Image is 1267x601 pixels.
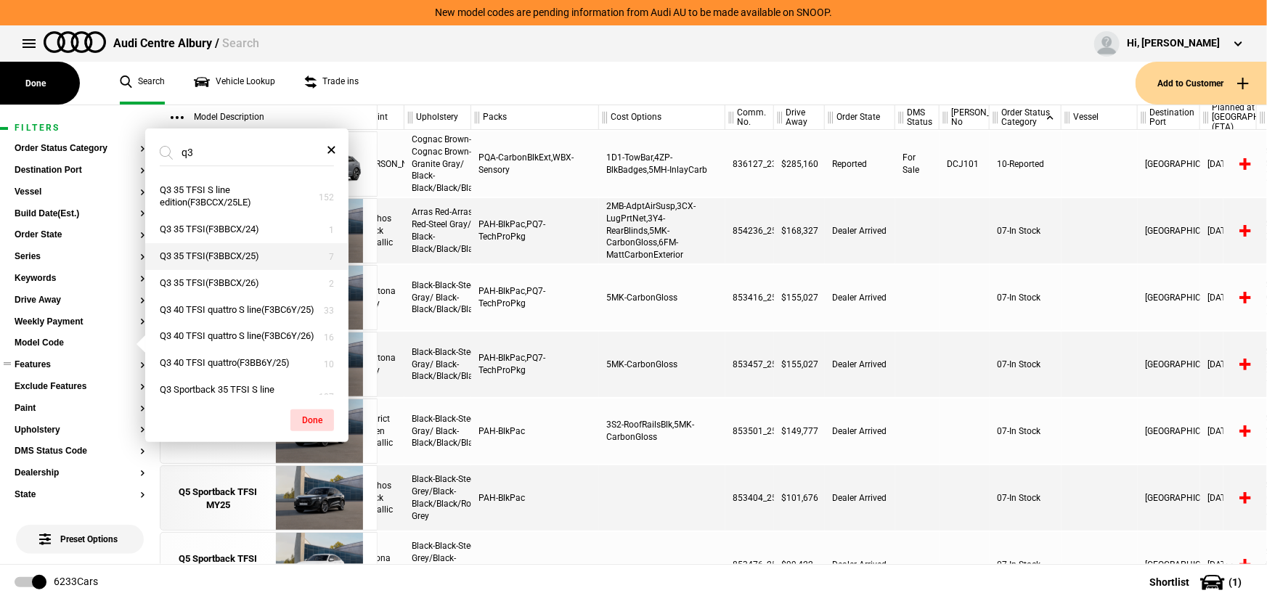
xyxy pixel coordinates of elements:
div: Paint [355,105,404,130]
div: Arkona White [355,532,404,597]
div: [DATE] [1200,265,1257,330]
div: Destination Port [1138,105,1199,130]
div: Cost Options [599,105,725,130]
div: Hi, [PERSON_NAME] [1127,36,1220,51]
div: [DATE] [1200,465,1257,531]
section: Vessel [15,187,145,209]
a: Q5 Sportback TFSI MY25 [168,533,269,598]
button: Q3 35 TFSI(F3BBCX/25) [145,243,349,270]
button: Q3 Sportback 35 TFSI S line edition(F3NCCX/25LE) [145,377,349,416]
div: Audi Centre Albury / [113,36,259,52]
button: Add to Customer [1136,62,1267,105]
div: Dealer Arrived [825,332,895,397]
section: Weekly Payment [15,317,145,339]
button: Q3 35 TFSI(F3BBCX/26) [145,270,349,297]
h1: Filters [15,123,145,133]
div: 6233 Cars [54,575,98,589]
button: Destination Port [15,165,145,176]
div: PAH-BlkPac,PQ7-TechProPkg [471,265,599,330]
div: 853404_25 [725,465,774,531]
div: 836127_23 [725,131,774,197]
div: [GEOGRAPHIC_DATA] [1138,532,1200,597]
button: Upholstery [15,425,145,436]
div: $155,027 [774,265,825,330]
div: Comm. No. [725,105,773,130]
span: Preset Options [42,516,118,544]
button: Dealership [15,468,145,478]
div: Mythos Black Metallic [355,465,404,531]
div: 10-Reported [990,131,1062,197]
div: Order Status Category [990,105,1061,130]
div: Packs [471,105,598,130]
div: Black-Black-Steel Grey/Black-Black/Black/Rock Grey [404,532,471,597]
div: $155,027 [774,332,825,397]
div: 07-In Stock [990,332,1062,397]
section: Exclude Features [15,382,145,404]
div: Q5 Sportback TFSI MY25 [168,486,269,512]
div: District Green Metallic [355,398,404,464]
div: Order State [825,105,895,130]
div: Dealer Arrived [825,465,895,531]
div: Daytona Grey [355,332,404,397]
div: Dealer Arrived [825,398,895,464]
button: Order State [15,230,145,240]
div: Dealer Arrived [825,532,895,597]
input: Search [160,139,317,165]
section: Series [15,252,145,274]
div: PQA-CarbonBlkExt,WBX-Sensory [471,131,599,197]
a: Trade ins [304,62,359,105]
div: 3S2-RoofRailsBlk,5MK-CarbonGloss [599,398,725,464]
div: [PERSON_NAME] [355,131,404,197]
section: Destination Port [15,165,145,187]
div: 07-In Stock [990,465,1062,531]
div: $168,327 [774,198,825,263]
button: Weekly Payment [15,317,145,327]
div: DMS Status [895,105,939,130]
div: DCJ101 [940,131,990,197]
div: [DATE] [1200,332,1257,397]
div: PAH-BlkPac [471,398,599,464]
div: [GEOGRAPHIC_DATA] [1138,465,1200,531]
div: 2MB-AdptAirSusp,3CX-LugPrtNet,3Y4-RearBlinds,5MK-CarbonGloss,6FM-MattCarbonExterior [599,198,725,263]
div: Reported [825,131,895,197]
div: Black-Black-Steel Gray/ Black-Black/Black/Black [404,332,471,397]
div: 5MK-CarbonGloss [599,332,725,397]
div: PAH-BlkPac [471,465,599,531]
img: audi.png [44,31,106,53]
a: Q5 Sportback TFSI MY25 [168,466,269,531]
button: State [15,490,145,500]
button: Keywords [15,274,145,284]
button: Drive Away [15,295,145,306]
button: Exclude Features [15,382,145,392]
div: Cognac Brown-Cognac Brown-Granite Gray/ Black-Black/Black/Black [404,131,471,197]
button: Series [15,252,145,262]
div: [DATE] [1200,198,1257,263]
section: Build Date(Est.) [15,209,145,231]
div: Drive Away [774,105,824,130]
div: 07-In Stock [990,198,1062,263]
section: Dealership [15,468,145,490]
div: [GEOGRAPHIC_DATA] [1138,198,1200,263]
div: [GEOGRAPHIC_DATA] [1138,398,1200,464]
div: 853416_25 [725,265,774,330]
div: Model Description [160,105,377,130]
section: State [15,490,145,512]
div: 854236_25 [725,198,774,263]
span: ( 1 ) [1229,577,1242,587]
button: Order Status Category [15,144,145,154]
section: Drive Away [15,295,145,317]
span: Search [222,36,259,50]
div: [GEOGRAPHIC_DATA] [1138,332,1200,397]
section: Features [15,360,145,382]
div: Dealer Arrived [825,265,895,330]
button: Q3 40 TFSI quattro S line(F3BC6Y/26) [145,323,349,350]
a: Vehicle Lookup [194,62,275,105]
button: Q3 35 TFSI(F3BBCX/24) [145,216,349,243]
div: Q5 Sportback TFSI MY25 [168,552,269,578]
div: [PERSON_NAME] No [940,105,989,130]
button: Done [290,409,334,431]
div: 07-In Stock [990,265,1062,330]
div: $101,676 [774,465,825,531]
div: 853476_25 [725,532,774,597]
div: $99,422 [774,532,825,597]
